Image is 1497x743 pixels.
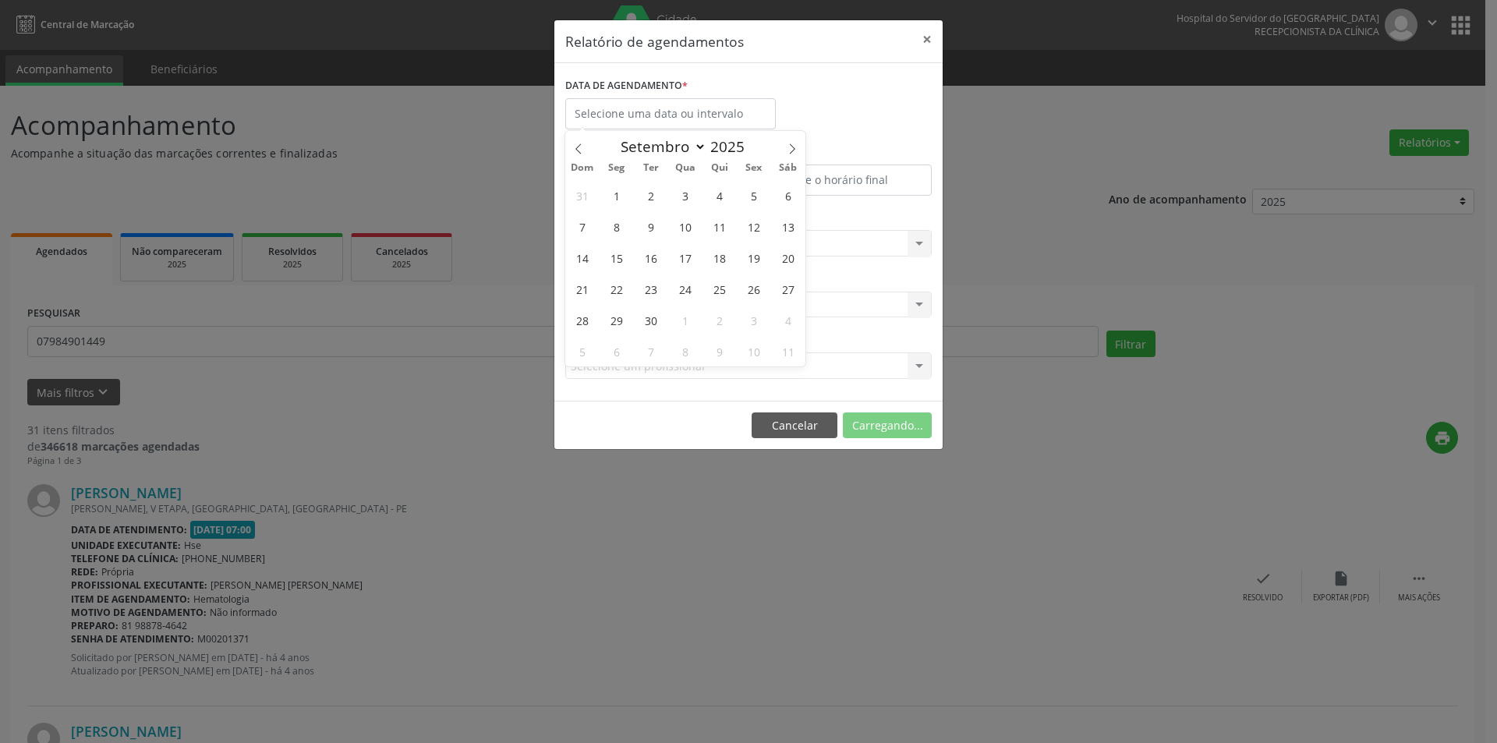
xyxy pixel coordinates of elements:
span: Qui [702,163,737,173]
span: Setembro 22, 2025 [601,274,632,304]
input: Selecione uma data ou intervalo [565,98,776,129]
span: Setembro 6, 2025 [773,180,803,211]
span: Setembro 23, 2025 [635,274,666,304]
span: Setembro 27, 2025 [773,274,803,304]
span: Setembro 20, 2025 [773,242,803,273]
span: Outubro 8, 2025 [670,336,700,366]
span: Outubro 3, 2025 [738,305,769,335]
span: Outubro 7, 2025 [635,336,666,366]
span: Setembro 29, 2025 [601,305,632,335]
span: Setembro 4, 2025 [704,180,734,211]
span: Qua [668,163,702,173]
span: Sáb [771,163,805,173]
span: Outubro 6, 2025 [601,336,632,366]
span: Setembro 7, 2025 [567,211,597,242]
label: ATÉ [752,140,932,165]
span: Setembro 13, 2025 [773,211,803,242]
span: Setembro 19, 2025 [738,242,769,273]
span: Ter [634,163,668,173]
span: Outubro 11, 2025 [773,336,803,366]
span: Agosto 31, 2025 [567,180,597,211]
span: Setembro 30, 2025 [635,305,666,335]
label: DATA DE AGENDAMENTO [565,74,688,98]
span: Setembro 16, 2025 [635,242,666,273]
span: Setembro 2, 2025 [635,180,666,211]
input: Year [706,136,758,157]
span: Seg [600,163,634,173]
span: Setembro 26, 2025 [738,274,769,304]
span: Setembro 25, 2025 [704,274,734,304]
span: Outubro 5, 2025 [567,336,597,366]
span: Setembro 5, 2025 [738,180,769,211]
span: Setembro 10, 2025 [670,211,700,242]
span: Outubro 9, 2025 [704,336,734,366]
span: Sex [737,163,771,173]
span: Setembro 28, 2025 [567,305,597,335]
span: Outubro 10, 2025 [738,336,769,366]
span: Outubro 1, 2025 [670,305,700,335]
span: Setembro 21, 2025 [567,274,597,304]
span: Dom [565,163,600,173]
button: Close [911,20,943,58]
span: Setembro 14, 2025 [567,242,597,273]
span: Setembro 12, 2025 [738,211,769,242]
span: Setembro 11, 2025 [704,211,734,242]
select: Month [613,136,706,157]
span: Setembro 8, 2025 [601,211,632,242]
span: Setembro 24, 2025 [670,274,700,304]
h5: Relatório de agendamentos [565,31,744,51]
button: Carregando... [843,412,932,439]
span: Setembro 15, 2025 [601,242,632,273]
span: Setembro 18, 2025 [704,242,734,273]
span: Setembro 17, 2025 [670,242,700,273]
span: Setembro 9, 2025 [635,211,666,242]
span: Outubro 4, 2025 [773,305,803,335]
span: Setembro 3, 2025 [670,180,700,211]
button: Cancelar [752,412,837,439]
span: Setembro 1, 2025 [601,180,632,211]
input: Selecione o horário final [752,165,932,196]
span: Outubro 2, 2025 [704,305,734,335]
